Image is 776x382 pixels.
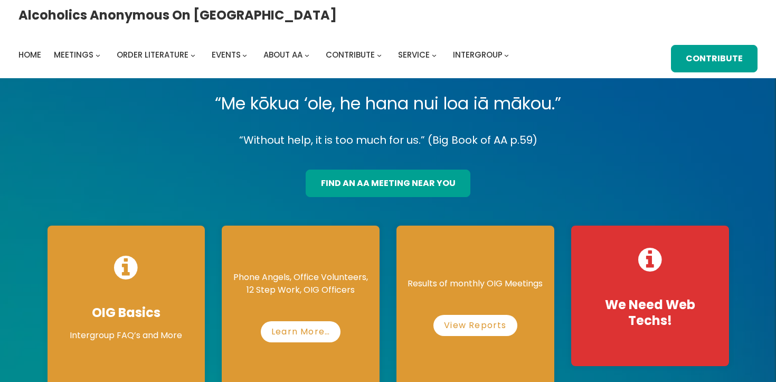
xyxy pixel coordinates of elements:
[582,297,718,329] h4: We Need Web Techs!
[39,89,737,118] p: “Me kōkua ‘ole, he hana nui loa iā mākou.”
[305,52,309,57] button: About AA submenu
[117,49,188,60] span: Order Literature
[453,49,503,60] span: Intergroup
[18,48,513,62] nav: Intergroup
[261,321,340,342] a: Learn More…
[377,52,382,57] button: Contribute submenu
[242,52,247,57] button: Events submenu
[212,48,241,62] a: Events
[326,48,375,62] a: Contribute
[433,315,517,336] a: View Reports
[263,49,302,60] span: About AA
[263,48,302,62] a: About AA
[96,52,100,57] button: Meetings submenu
[504,52,509,57] button: Intergroup submenu
[58,329,195,342] p: Intergroup FAQ’s and More
[232,271,369,296] p: Phone Angels, Office Volunteers, 12 Step Work, OIG Officers
[18,49,41,60] span: Home
[54,48,93,62] a: Meetings
[407,277,544,290] p: Results of monthly OIG Meetings
[54,49,93,60] span: Meetings
[18,4,337,26] a: Alcoholics Anonymous on [GEOGRAPHIC_DATA]
[398,49,430,60] span: Service
[398,48,430,62] a: Service
[191,52,195,57] button: Order Literature submenu
[58,305,195,321] h4: OIG Basics
[39,131,737,150] p: “Without help, it is too much for us.” (Big Book of AA p.59)
[18,48,41,62] a: Home
[671,45,758,72] a: Contribute
[306,170,470,197] a: find an aa meeting near you
[453,48,503,62] a: Intergroup
[326,49,375,60] span: Contribute
[432,52,437,57] button: Service submenu
[212,49,241,60] span: Events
